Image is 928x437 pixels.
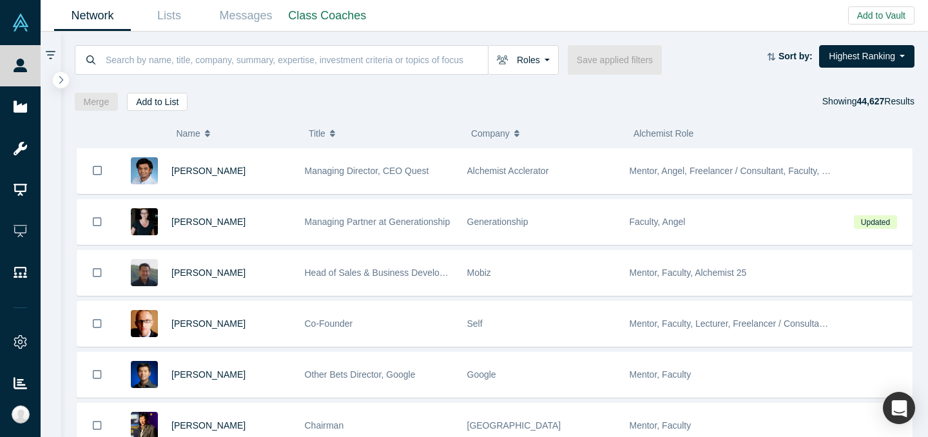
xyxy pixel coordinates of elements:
[77,302,117,346] button: Bookmark
[305,166,429,176] span: Managing Director, CEO Quest
[488,45,559,75] button: Roles
[127,93,188,111] button: Add to List
[467,369,496,380] span: Google
[305,318,353,329] span: Co-Founder
[630,420,691,431] span: Mentor, Faculty
[467,318,483,329] span: Self
[171,420,246,431] a: [PERSON_NAME]
[471,120,510,147] span: Company
[131,208,158,235] img: Rachel Chalmers's Profile Image
[284,1,371,31] a: Class Coaches
[467,420,561,431] span: [GEOGRAPHIC_DATA]
[568,45,662,75] button: Save applied filters
[778,51,813,61] strong: Sort by:
[305,420,344,431] span: Chairman
[467,267,491,278] span: Mobiz
[171,267,246,278] a: [PERSON_NAME]
[309,120,458,147] button: Title
[171,166,246,176] a: [PERSON_NAME]
[104,44,488,75] input: Search by name, title, company, summary, expertise, investment criteria or topics of focus
[822,93,914,111] div: Showing
[633,128,693,139] span: Alchemist Role
[54,1,131,31] a: Network
[467,217,528,227] span: Generationship
[630,267,747,278] span: Mentor, Faculty, Alchemist 25
[176,120,200,147] span: Name
[171,318,246,329] a: [PERSON_NAME]
[630,217,686,227] span: Faculty, Angel
[131,259,158,286] img: Michael Chang's Profile Image
[854,215,896,229] span: Updated
[305,217,450,227] span: Managing Partner at Generationship
[171,369,246,380] a: [PERSON_NAME]
[77,251,117,295] button: Bookmark
[856,96,884,106] strong: 44,627
[819,45,914,68] button: Highest Ranking
[305,369,416,380] span: Other Bets Director, Google
[77,353,117,397] button: Bookmark
[131,310,158,337] img: Robert Winder's Profile Image
[77,200,117,244] button: Bookmark
[77,148,117,193] button: Bookmark
[856,96,914,106] span: Results
[630,369,691,380] span: Mentor, Faculty
[471,120,620,147] button: Company
[176,120,295,147] button: Name
[305,267,500,278] span: Head of Sales & Business Development (interim)
[12,405,30,423] img: Ally Hoang's Account
[208,1,284,31] a: Messages
[75,93,119,111] button: Merge
[467,166,549,176] span: Alchemist Acclerator
[848,6,914,24] button: Add to Vault
[131,1,208,31] a: Lists
[131,157,158,184] img: Gnani Palanikumar's Profile Image
[630,166,906,176] span: Mentor, Angel, Freelancer / Consultant, Faculty, Partner, Lecturer, VC
[171,217,246,227] a: [PERSON_NAME]
[309,120,325,147] span: Title
[12,14,30,32] img: Alchemist Vault Logo
[131,361,158,388] img: Steven Kan's Profile Image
